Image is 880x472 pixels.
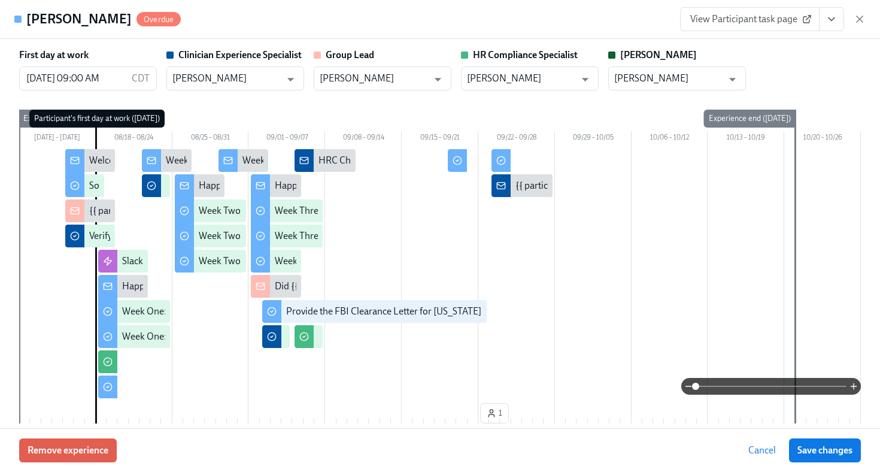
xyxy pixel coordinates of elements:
[136,15,181,24] span: Overdue
[704,110,796,128] div: Experience end ([DATE])
[89,179,155,192] div: Software Set-Up
[281,70,300,89] button: Open
[96,131,172,147] div: 08/18 – 08/24
[429,70,447,89] button: Open
[28,444,108,456] span: Remove experience
[89,204,289,217] div: {{ participant.fullName }} has started onboarding
[199,179,272,192] div: Happy Week Two!
[555,131,632,147] div: 09/29 – 10/05
[26,10,132,28] h4: [PERSON_NAME]
[515,179,739,192] div: {{ participant.fullName }} Is Cleared From Compliance!
[199,255,460,268] div: Week Two: Compliance Crisis Response (~1.5 hours to complete)
[478,131,555,147] div: 09/22 – 09/28
[740,438,784,462] button: Cancel
[784,131,861,147] div: 10/20 – 10/26
[89,154,245,167] div: Welcome To The Charlie Health Team!
[275,255,524,268] div: Week Three: Final Onboarding Tasks (~1.5 hours to complete)
[723,70,742,89] button: Open
[402,131,478,147] div: 09/15 – 09/21
[19,438,117,462] button: Remove experience
[480,403,509,423] button: 1
[199,229,412,243] div: Week Two: Core Processes (~1.25 hours to complete)
[325,131,402,147] div: 09/08 – 09/14
[275,280,501,293] div: Did {{ participant.fullName }} Schedule A Meet & Greet?
[473,49,578,60] strong: HR Compliance Specialist
[690,13,809,25] span: View Participant task page
[318,154,365,167] div: HRC Check
[286,305,481,318] div: Provide the FBI Clearance Letter for [US_STATE]
[89,229,261,243] div: Verify Elation for {{ participant.fullName }}
[620,49,697,60] strong: [PERSON_NAME]
[632,131,708,147] div: 10/06 – 10/12
[178,49,302,60] strong: Clinician Experience Specialist
[248,131,325,147] div: 09/01 – 09/07
[132,72,150,85] p: CDT
[326,49,374,60] strong: Group Lead
[166,154,290,167] div: Week One Onboarding Recap!
[680,7,820,31] a: View Participant task page
[576,70,594,89] button: Open
[19,131,96,147] div: [DATE] – [DATE]
[199,204,432,217] div: Week Two: Get To Know Your Role (~4 hours to complete)
[819,7,844,31] button: View task page
[275,229,587,243] div: Week Three: Ethics, Conduct, & Legal Responsibilities (~5 hours to complete)
[708,131,784,147] div: 10/13 – 10/19
[29,110,165,128] div: Participant's first day at work ([DATE])
[789,438,861,462] button: Save changes
[122,330,382,343] div: Week One: Essential Compliance Tasks (~6.5 hours to complete)
[797,444,852,456] span: Save changes
[275,204,598,217] div: Week Three: Cultural Competence & Special Populations (~3 hours to complete)
[487,407,502,419] span: 1
[122,280,190,293] div: Happy First Day!
[242,154,366,167] div: Week Two Onboarding Recap!
[275,179,414,192] div: Happy Final Week of Onboarding!
[19,49,89,62] label: First day at work
[748,444,776,456] span: Cancel
[172,131,249,147] div: 08/25 – 08/31
[122,255,172,268] div: Slack Invites
[122,305,399,318] div: Week One: Welcome To Charlie Health Tasks! (~3 hours to complete)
